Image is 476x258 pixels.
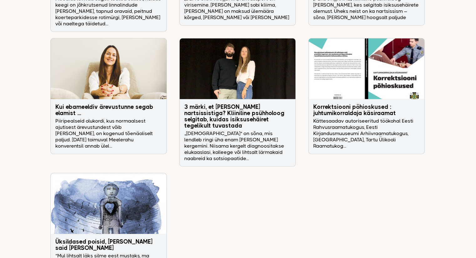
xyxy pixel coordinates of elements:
a: Kui ebameeldiv ärevustunne segab elamist ... Piiripealseid olukordi, kus normaalsest ajutisest är... [51,38,166,154]
p: Kättesaadav autoriseeritud töökohal Eesti Rahvusraamatukogus, Eesti Kirjandusmuuseumi Arhiivraama... [313,118,420,149]
h3: Kui ebameeldiv ärevustunne segab elamist ... [55,104,162,116]
h3: Korrektsiooni põhioskused : juhtumikorraldaja käsiraamat [313,104,420,116]
h3: Üksildased poisid, [PERSON_NAME] said [PERSON_NAME] [55,239,162,251]
h3: 3 märki, et [PERSON_NAME] nartsissistiga? Kliiniline psühholoog selgitab, kuidas isiksusehäiret t... [184,104,291,129]
a: Korrektsiooni põhioskused : juhtumikorraldaja käsiraamat Kättesaadav autoriseeritud töökohal Eest... [309,38,424,154]
p: Piiripealseid olukordi, kus normaalsest ajutisest ärevustundest võib [PERSON_NAME], on kogenud tõ... [55,118,162,149]
p: „[DEMOGRAPHIC_DATA]“ on sõna, mis lendleb ringi üha enam [PERSON_NAME] kergemini. Niisama kergelt... [184,130,291,162]
a: 3 märki, et [PERSON_NAME] nartsissistiga? Kliiniline psühholoog selgitab, kuidas isiksusehäiret t... [180,38,295,166]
